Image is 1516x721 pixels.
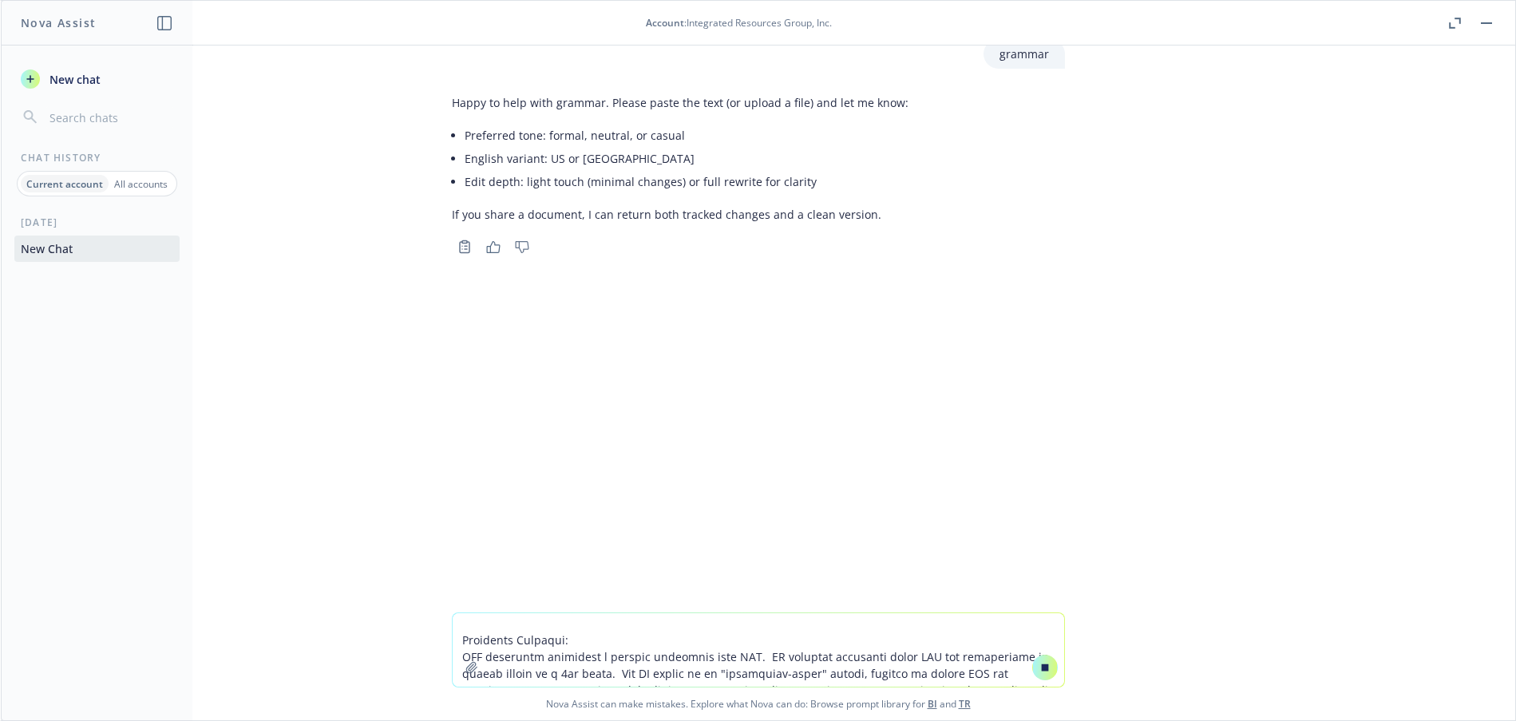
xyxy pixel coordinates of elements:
li: English variant: US or [GEOGRAPHIC_DATA] [465,147,908,170]
span: New chat [46,71,101,88]
p: Current account [26,177,103,191]
button: Thumbs down [509,236,535,258]
p: If you share a document, I can return both tracked changes and a clean version. [452,206,908,223]
li: Preferred tone: formal, neutral, or casual [465,124,908,147]
a: BI [928,697,937,711]
a: TR [959,697,971,711]
button: New chat [14,65,180,93]
h1: Nova Assist [21,14,96,31]
p: All accounts [114,177,168,191]
li: Edit depth: light touch (minimal changes) or full rewrite for clarity [465,170,908,193]
p: grammar [999,46,1049,62]
p: Happy to help with grammar. Please paste the text (or upload a file) and let me know: [452,94,908,111]
div: Chat History [2,151,192,164]
button: New Chat [14,236,180,262]
span: Account [646,16,684,30]
span: Nova Assist can make mistakes. Explore what Nova can do: Browse prompt library for and [7,687,1509,720]
input: Search chats [46,106,173,129]
svg: Copy to clipboard [457,240,472,254]
div: [DATE] [2,216,192,229]
div: : Integrated Resources Group, Inc. [646,16,832,30]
